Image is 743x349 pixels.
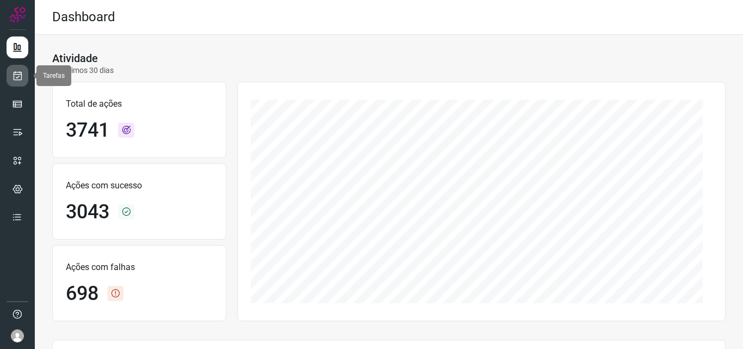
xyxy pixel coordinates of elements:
[66,97,213,111] p: Total de ações
[52,9,115,25] h2: Dashboard
[9,7,26,23] img: Logo
[66,282,98,305] h1: 698
[52,52,98,65] h3: Atividade
[11,329,24,342] img: avatar-user-boy.jpg
[43,72,65,79] span: Tarefas
[66,119,109,142] h1: 3741
[52,65,114,76] p: Últimos 30 dias
[66,261,213,274] p: Ações com falhas
[66,179,213,192] p: Ações com sucesso
[66,200,109,224] h1: 3043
